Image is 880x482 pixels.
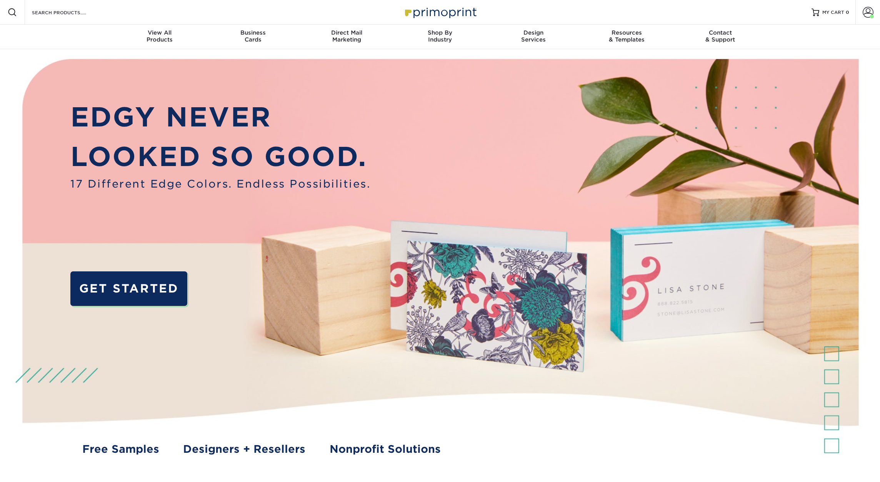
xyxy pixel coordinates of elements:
span: View All [113,29,207,36]
a: Free Samples [82,441,159,457]
span: 0 [846,10,849,15]
a: GET STARTED [70,271,187,306]
div: Products [113,29,207,43]
div: Industry [393,29,487,43]
div: Services [487,29,580,43]
a: BusinessCards [207,25,300,49]
a: DesignServices [487,25,580,49]
span: Design [487,29,580,36]
span: Resources [580,29,673,36]
div: Marketing [300,29,393,43]
p: LOOKED SO GOOD. [70,137,370,176]
div: & Support [673,29,767,43]
input: SEARCH PRODUCTS..... [31,8,106,17]
span: Shop By [393,29,487,36]
span: MY CART [822,9,844,16]
p: EDGY NEVER [70,97,370,137]
span: Direct Mail [300,29,393,36]
span: Contact [673,29,767,36]
img: Primoprint [402,4,478,20]
a: Resources& Templates [580,25,673,49]
a: View AllProducts [113,25,207,49]
a: Nonprofit Solutions [330,441,441,457]
span: Business [207,29,300,36]
span: 17 Different Edge Colors. Endless Possibilities. [70,176,370,192]
div: & Templates [580,29,673,43]
a: Designers + Resellers [183,441,305,457]
a: Contact& Support [673,25,767,49]
a: Direct MailMarketing [300,25,393,49]
a: Shop ByIndustry [393,25,487,49]
div: Cards [207,29,300,43]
